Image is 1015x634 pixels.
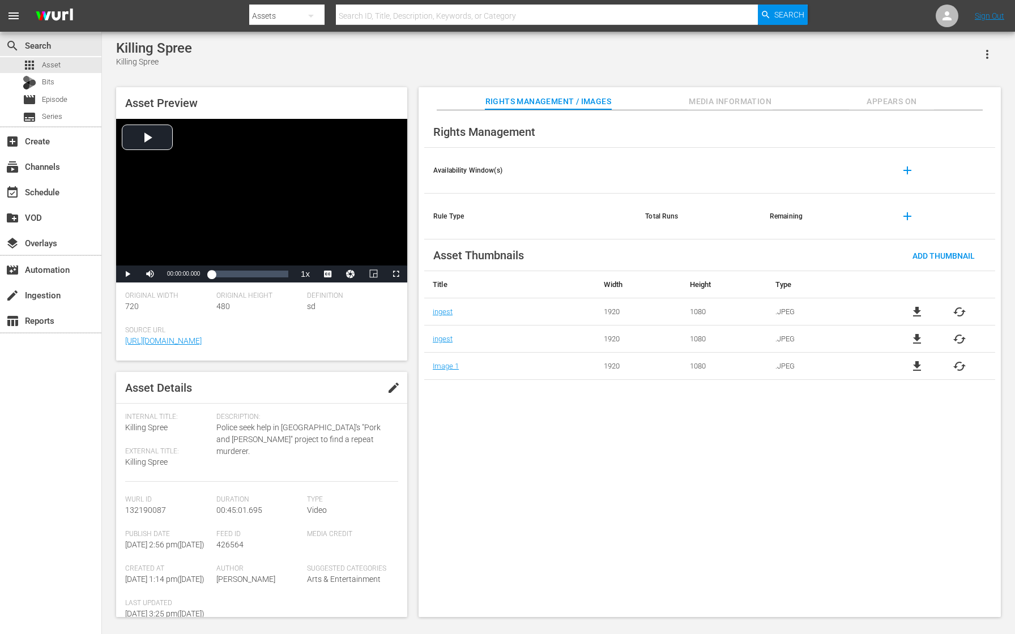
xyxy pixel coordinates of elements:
[42,59,61,71] span: Asset
[216,540,244,549] span: 426564
[307,530,393,539] span: Media Credit
[6,211,19,225] span: VOD
[125,530,211,539] span: Publish Date
[7,9,20,23] span: menu
[362,265,385,282] button: Picture-in-Picture
[317,265,339,282] button: Captions
[595,298,681,325] td: 1920
[681,325,767,353] td: 1080
[216,302,230,311] span: 480
[167,271,200,277] span: 00:00:00.000
[424,148,636,194] th: Availability Window(s)
[42,111,62,122] span: Series
[23,93,36,106] span: Episode
[380,374,407,401] button: edit
[903,245,984,265] button: Add Thumbnail
[116,265,139,282] button: Play
[6,289,19,302] span: Ingestion
[849,95,934,109] span: Appears On
[307,302,315,311] span: sd
[125,336,202,345] a: [URL][DOMAIN_NAME]
[125,495,211,504] span: Wurl Id
[953,305,966,319] button: cached
[767,353,881,380] td: .JPEG
[774,5,804,25] span: Search
[307,564,393,573] span: Suggested Categories
[42,94,67,105] span: Episode
[424,194,636,239] th: Rule Type
[216,564,302,573] span: Author
[433,362,459,370] a: Image 1
[125,564,211,573] span: Created At
[294,265,317,282] button: Playback Rate
[910,359,924,373] span: file_download
[767,325,881,353] td: .JPEG
[387,381,400,395] span: edit
[125,447,211,456] span: External Title:
[23,58,36,72] span: Asset
[125,423,168,432] span: Killing Spree
[42,76,54,88] span: Bits
[307,292,393,301] span: Definition
[125,302,139,311] span: 720
[216,530,302,539] span: Feed ID
[975,11,1004,20] a: Sign Out
[216,413,393,422] span: Description:
[23,76,36,89] div: Bits
[636,194,761,239] th: Total Runs
[116,56,192,68] div: Killing Spree
[953,359,966,373] button: cached
[6,263,19,277] span: Automation
[910,332,924,346] a: file_download
[6,237,19,250] span: Overlays
[307,575,381,584] span: Arts & Entertainment
[6,39,19,53] span: Search
[681,353,767,380] td: 1080
[595,325,681,353] td: 1920
[681,271,767,298] th: Height
[894,203,921,230] button: add
[894,157,921,184] button: add
[339,265,362,282] button: Jump To Time
[211,271,288,277] div: Progress Bar
[681,298,767,325] td: 1080
[953,332,966,346] button: cached
[216,575,275,584] span: [PERSON_NAME]
[307,506,327,515] span: Video
[595,271,681,298] th: Width
[125,506,166,515] span: 132190087
[307,495,393,504] span: Type
[433,335,453,343] a: ingest
[688,95,773,109] span: Media Information
[761,194,885,239] th: Remaining
[758,5,808,25] button: Search
[6,314,19,328] span: Reports
[6,135,19,148] span: Create
[424,271,595,298] th: Title
[27,3,82,29] img: ans4CAIJ8jUAAAAAAAAAAAAAAAAAAAAAAAAgQb4GAAAAAAAAAAAAAAAAAAAAAAAAJMjXAAAAAAAAAAAAAAAAAAAAAAAAgAT5G...
[125,96,198,110] span: Asset Preview
[6,160,19,174] span: Channels
[125,575,204,584] span: [DATE] 1:14 pm ( [DATE] )
[216,506,262,515] span: 00:45:01.695
[216,292,302,301] span: Original Height
[385,265,407,282] button: Fullscreen
[125,413,211,422] span: Internal Title:
[116,119,407,282] div: Video Player
[433,249,524,262] span: Asset Thumbnails
[910,305,924,319] a: file_download
[216,495,302,504] span: Duration
[216,422,393,457] span: Police seek help in [GEOGRAPHIC_DATA]'s "Pork and [PERSON_NAME]" project to find a repeat murderer.
[433,307,453,316] a: ingest
[6,186,19,199] span: Schedule
[125,599,211,608] span: Last Updated
[125,326,393,335] span: Source Url
[125,381,192,395] span: Asset Details
[595,353,681,380] td: 1920
[116,40,192,56] div: Killing Spree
